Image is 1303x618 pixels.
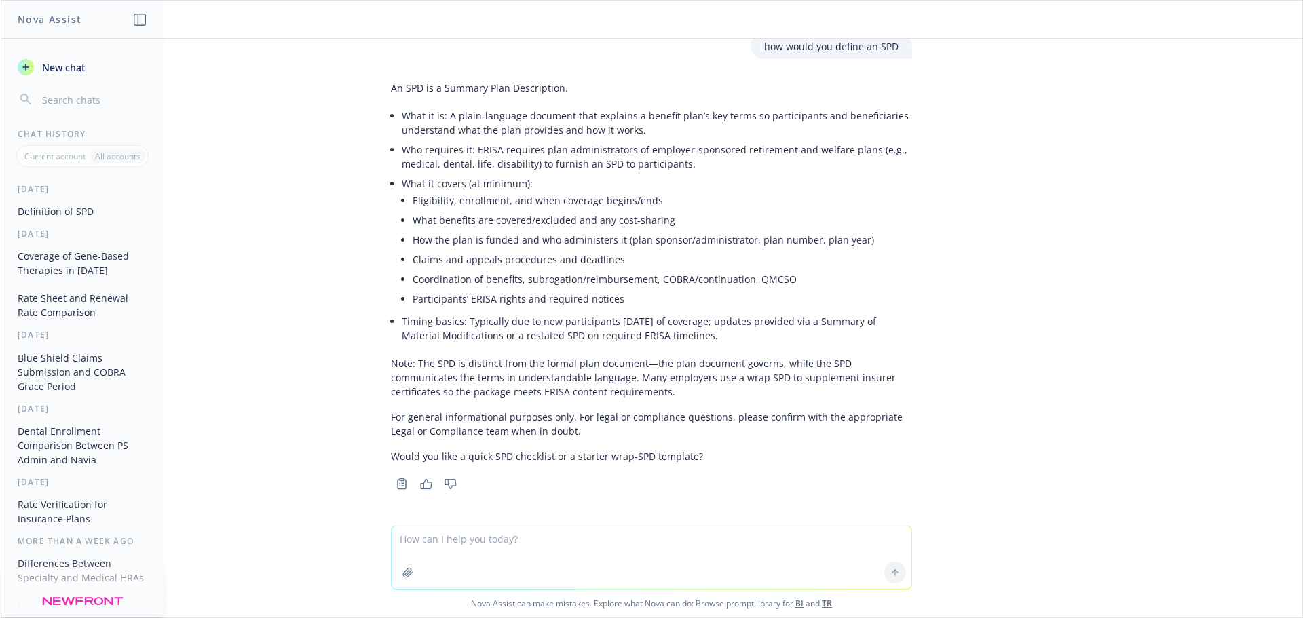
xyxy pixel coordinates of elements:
button: Rate Sheet and Renewal Rate Comparison [12,287,153,324]
span: Nova Assist can make mistakes. Explore what Nova can do: Browse prompt library for and [6,590,1297,617]
li: What it covers (at minimum): [402,174,912,311]
li: What it is: A plain‑language document that explains a benefit plan’s key terms so participants an... [402,106,912,140]
button: Definition of SPD [12,200,153,223]
h1: Nova Assist [18,12,81,26]
p: how would you define an SPD [764,39,899,54]
button: Thumbs down [440,474,461,493]
span: New chat [39,60,86,75]
svg: Copy to clipboard [396,478,408,490]
li: Coordination of benefits, subrogation/reimbursement, COBRA/continuation, QMCSO [413,269,912,289]
input: Search chats [39,90,147,109]
li: Participants’ ERISA rights and required notices [413,289,912,309]
div: More than a week ago [1,535,164,547]
button: Coverage of Gene-Based Therapies in [DATE] [12,245,153,282]
li: Claims and appeals procedures and deadlines [413,250,912,269]
button: Differences Between Specialty and Medical HRAs [12,552,153,589]
button: New chat [12,55,153,79]
p: Note: The SPD is distinct from the formal plan document—the plan document governs, while the SPD ... [391,356,912,399]
p: All accounts [95,151,140,162]
p: For general informational purposes only. For legal or compliance questions, please confirm with t... [391,410,912,438]
p: An SPD is a Summary Plan Description. [391,81,912,95]
li: Timing basics: Typically due to new participants [DATE] of coverage; updates provided via a Summa... [402,311,912,345]
button: Dental Enrollment Comparison Between PS Admin and Navia [12,420,153,471]
a: BI [795,598,804,609]
div: [DATE] [1,476,164,488]
div: [DATE] [1,183,164,195]
div: Chat History [1,128,164,140]
li: Who requires it: ERISA requires plan administrators of employer‑sponsored retirement and welfare ... [402,140,912,174]
button: Rate Verification for Insurance Plans [12,493,153,530]
a: TR [822,598,832,609]
p: Would you like a quick SPD checklist or a starter wrap‑SPD template? [391,449,912,463]
div: [DATE] [1,228,164,239]
li: Eligibility, enrollment, and when coverage begins/ends [413,191,912,210]
li: What benefits are covered/excluded and any cost‑sharing [413,210,912,230]
div: [DATE] [1,329,164,341]
p: Current account [24,151,86,162]
li: How the plan is funded and who administers it (plan sponsor/administrator, plan number, plan year) [413,230,912,250]
div: [DATE] [1,403,164,414]
button: Blue Shield Claims Submission and COBRA Grace Period [12,347,153,398]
